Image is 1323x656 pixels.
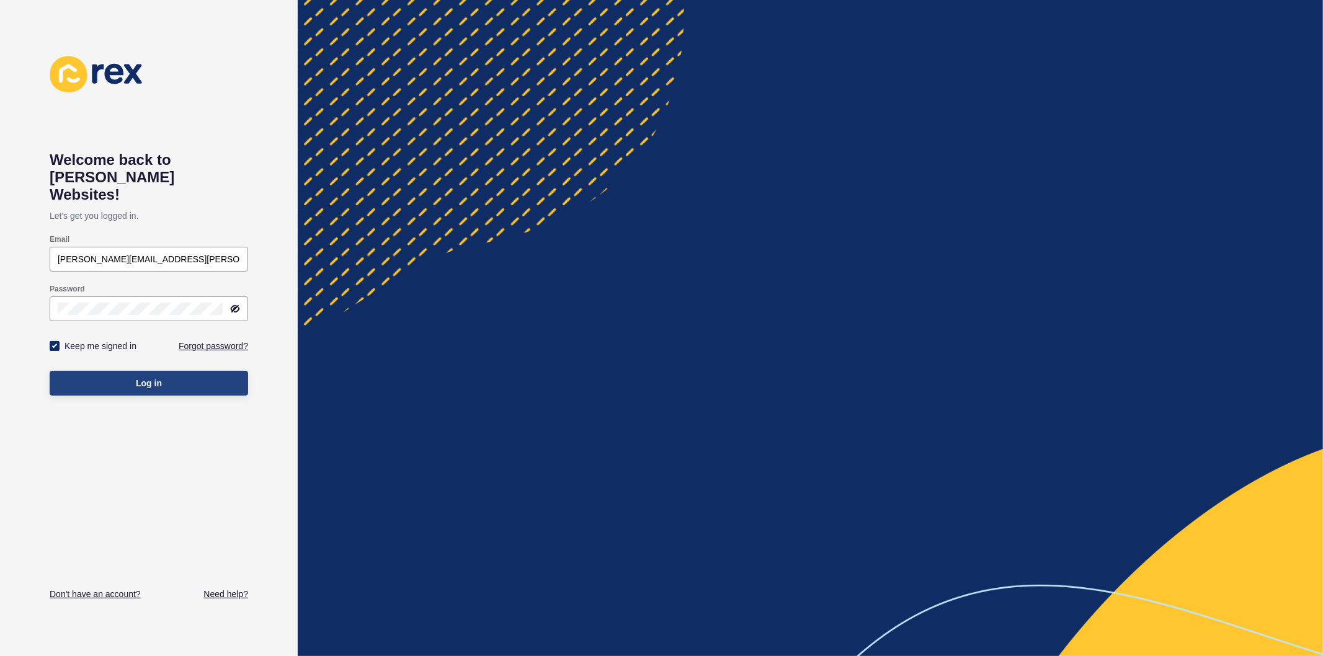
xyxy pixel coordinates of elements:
input: e.g. name@company.com [58,253,240,265]
a: Need help? [203,588,248,600]
a: Forgot password? [179,340,248,352]
label: Email [50,234,69,244]
a: Don't have an account? [50,588,141,600]
p: Let's get you logged in. [50,203,248,228]
label: Keep me signed in [65,340,136,352]
label: Password [50,284,85,294]
h1: Welcome back to [PERSON_NAME] Websites! [50,151,248,203]
button: Log in [50,371,248,396]
span: Log in [136,377,162,389]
